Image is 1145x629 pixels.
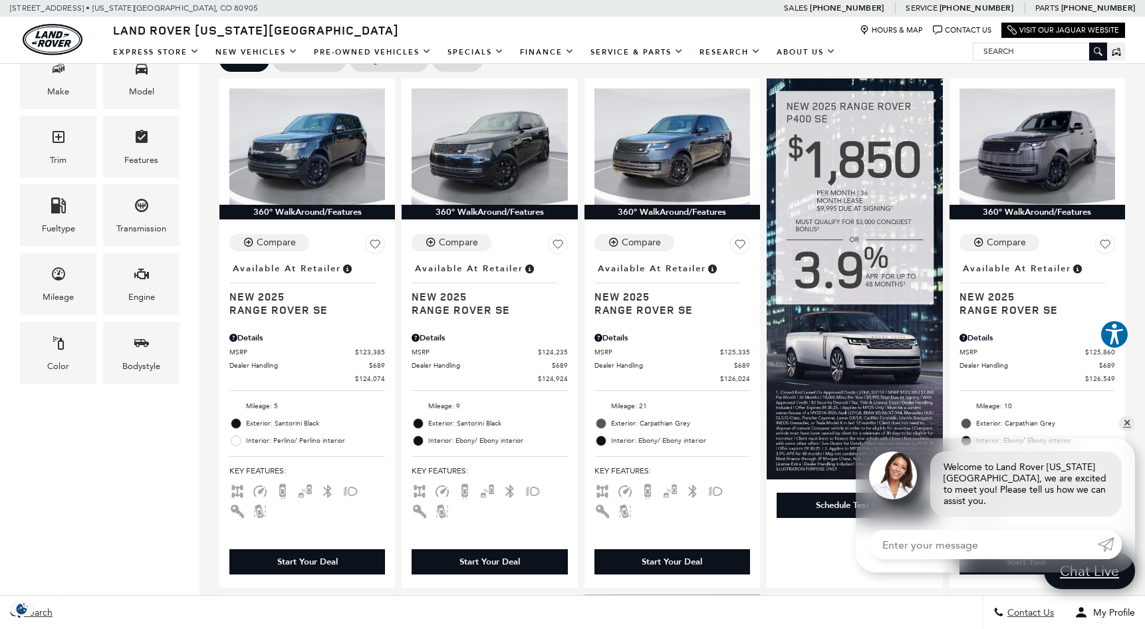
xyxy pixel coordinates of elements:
img: Land Rover [23,24,82,55]
div: TransmissionTransmission [103,184,180,246]
div: Fueltype [42,221,75,236]
span: Exterior: Carpathian Grey [611,417,750,430]
span: Range Rover SE [229,303,375,316]
a: Specials [440,41,512,64]
span: Vehicle is in stock and ready for immediate delivery. Due to demand, availability is subject to c... [1071,261,1083,276]
span: MSRP [229,347,355,357]
a: Available at RetailerNew 2025Range Rover SE [229,259,385,316]
span: Lane Warning [252,505,268,515]
button: Save Vehicle [730,234,750,259]
span: AWD [594,485,610,495]
span: Color [51,332,66,359]
span: $126,024 [720,374,750,384]
img: Agent profile photo [869,451,917,499]
span: Interior: Ebony/ Ebony interior [428,434,567,447]
div: Start Your Deal [594,549,750,574]
div: FeaturesFeatures [103,116,180,178]
span: New 2025 [229,290,375,303]
span: Backup Camera [640,485,656,495]
div: MakeMake [20,47,96,109]
div: Pricing Details - Range Rover SE [229,332,385,344]
span: New 2025 [594,290,740,303]
div: 360° WalkAround/Features [584,205,760,219]
div: Start Your Deal [412,549,567,574]
button: Explore your accessibility options [1100,320,1129,349]
div: 360° WalkAround/Features [219,205,395,219]
span: Mileage [51,263,66,290]
nav: Main Navigation [105,41,844,64]
img: 2025 LAND ROVER Range Rover SE [959,88,1115,205]
div: Start Your Deal [277,556,338,568]
a: MSRP $125,860 [959,347,1115,357]
input: Search [973,43,1106,59]
a: MSRP $123,385 [229,347,385,357]
span: Bluetooth [685,485,701,495]
span: Bluetooth [502,485,518,495]
div: Compare [257,237,296,249]
span: $123,385 [355,347,385,357]
div: Schedule Test Drive [816,499,893,511]
button: Save Vehicle [548,234,568,259]
span: $689 [369,360,385,370]
div: Compare [439,237,478,249]
div: TrimTrim [20,116,96,178]
a: Pre-Owned Vehicles [306,41,440,64]
a: $124,074 [229,374,385,384]
div: MileageMileage [20,253,96,314]
span: Backup Camera [457,485,473,495]
span: Bodystyle [134,332,150,359]
span: MSRP [594,347,720,357]
a: Research [692,41,769,64]
a: EXPRESS STORE [105,41,207,64]
span: $124,235 [538,347,568,357]
span: $124,074 [355,374,385,384]
span: Dealer Handling [229,360,369,370]
div: EngineEngine [103,253,180,314]
button: Save Vehicle [1095,234,1115,259]
button: Compare Vehicle [959,234,1039,251]
div: 360° WalkAround/Features [950,205,1125,219]
span: New 2025 [412,290,557,303]
span: My Profile [1088,607,1135,618]
img: Opt-Out Icon [7,602,37,616]
span: Interior: Perlino/ Perlino interior [246,434,385,447]
span: Blind Spot Monitor [479,485,495,495]
div: Trim [50,153,66,168]
div: Welcome to Land Rover [US_STATE][GEOGRAPHIC_DATA], we are excited to meet you! Please tell us how... [930,451,1122,517]
span: Sales [784,3,808,13]
li: Mileage: 9 [412,398,567,415]
span: Keyless Entry [229,505,245,515]
span: Available at Retailer [415,261,523,276]
section: Click to Open Cookie Consent Modal [7,602,37,616]
span: Keyless Entry [412,505,428,515]
a: Available at RetailerNew 2025Range Rover SE [412,259,567,316]
a: Dealer Handling $689 [594,360,750,370]
li: Mileage: 21 [594,398,750,415]
span: Land Rover [US_STATE][GEOGRAPHIC_DATA] [113,22,399,38]
a: Contact Us [933,25,991,35]
span: Features [134,126,150,153]
span: Backup Camera [275,485,291,495]
span: MSRP [959,347,1085,357]
div: Pricing Details - Range Rover SE [594,332,750,344]
span: Engine [134,263,150,290]
a: [PHONE_NUMBER] [940,3,1013,13]
span: Make [51,57,66,84]
span: Range Rover SE [959,303,1105,316]
a: About Us [769,41,844,64]
span: Exterior: Carpathian Grey [976,417,1115,430]
span: Fueltype [51,194,66,221]
a: Available at RetailerNew 2025Range Rover SE [959,259,1115,316]
div: Compare [987,237,1026,249]
aside: Accessibility Help Desk [1100,320,1129,352]
span: Fog Lights [525,485,541,495]
span: Interior: Ebony/ Ebony interior [976,434,1115,447]
span: Bluetooth [320,485,336,495]
div: Start Your Deal [229,549,385,574]
a: [STREET_ADDRESS] • [US_STATE][GEOGRAPHIC_DATA], CO 80905 [10,3,258,13]
span: Available at Retailer [963,261,1071,276]
a: Dealer Handling $689 [412,360,567,370]
span: Trim [51,126,66,153]
a: $124,924 [412,374,567,384]
a: Visit Our Jaguar Website [1007,25,1119,35]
